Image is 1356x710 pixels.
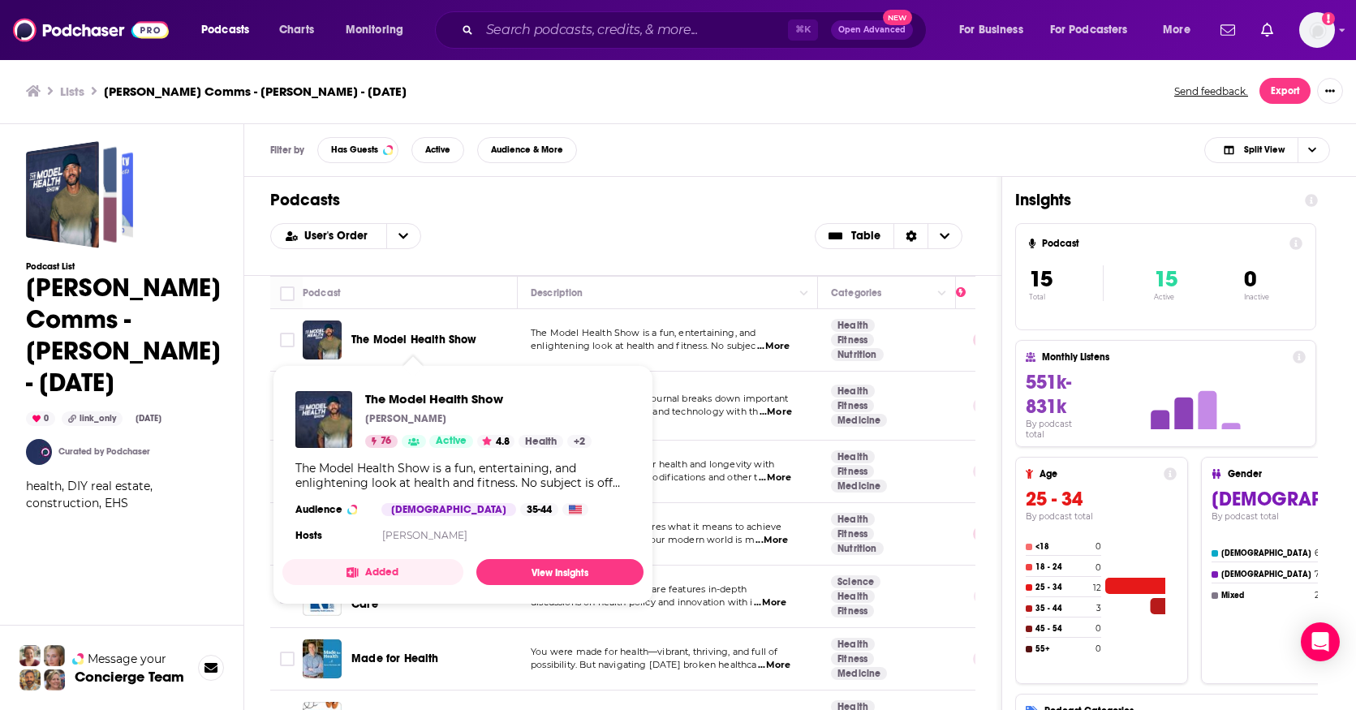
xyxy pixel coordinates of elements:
[279,19,314,41] span: Charts
[1042,351,1285,363] h4: Monthly Listens
[567,435,592,448] a: +2
[760,406,792,419] span: ...More
[295,503,368,516] h3: Audience
[26,141,133,248] a: Threlkeld Comms - Justinian Lane - Sept 10, 2025
[476,559,644,585] a: View Insights
[1035,624,1092,634] h4: 45 - 54
[831,399,874,412] a: Fitness
[1042,238,1283,249] h4: Podcast
[351,333,477,346] span: The Model Health Show
[883,10,912,25] span: New
[758,659,790,672] span: ...More
[317,137,398,163] button: Has Guests
[1096,541,1101,552] h4: 0
[26,439,52,465] img: ConnectPod
[531,283,583,303] div: Description
[1026,511,1177,522] h4: By podcast total
[1299,12,1335,48] button: Show profile menu
[1040,468,1157,480] h4: Age
[26,272,221,398] h1: [PERSON_NAME] Comms - [PERSON_NAME] - [DATE]
[270,190,975,210] h1: Podcasts
[831,20,913,40] button: Open AdvancedNew
[304,230,373,242] span: User's Order
[1244,265,1256,293] span: 0
[757,340,790,353] span: ...More
[425,145,450,154] span: Active
[334,17,424,43] button: open menu
[1093,583,1101,593] h4: 12
[429,435,473,448] a: Active
[1035,562,1092,572] h4: 18 - 24
[531,659,757,670] span: possibility. But navigating [DATE] broken healthca
[1244,293,1269,301] p: Inactive
[815,223,963,249] h2: Choose View
[1315,590,1319,600] h4: 2
[44,645,65,666] img: Jules Profile
[1029,293,1103,301] p: Total
[531,327,755,338] span: The Model Health Show is a fun, entertaining, and
[295,529,322,542] h4: Hosts
[282,559,463,585] button: Added
[1315,548,1319,558] h4: 6
[13,15,169,45] a: Podchaser - Follow, Share and Rate Podcasts
[831,638,875,651] a: Health
[1096,603,1101,613] h4: 3
[973,526,997,542] p: 57
[1026,370,1071,419] span: 551k-831k
[1154,265,1177,293] span: 15
[1221,591,1311,600] h4: Mixed
[1040,17,1152,43] button: open menu
[1169,84,1253,98] button: Send feedback.
[295,391,352,448] img: The Model Health Show
[1214,16,1242,44] a: Show notifications dropdown
[1221,570,1311,579] h4: [DEMOGRAPHIC_DATA]
[303,283,341,303] div: Podcast
[365,412,446,425] p: [PERSON_NAME]
[280,333,295,347] span: Toggle select row
[351,651,439,667] a: Made for Health
[831,283,881,303] div: Categories
[129,412,168,425] div: [DATE]
[1015,190,1292,210] h1: Insights
[851,230,880,242] span: Table
[956,283,966,303] div: Power Score
[271,230,386,242] button: open menu
[1204,137,1330,163] h2: Choose View
[60,84,84,99] h3: Lists
[19,669,41,691] img: Jon Profile
[1322,12,1335,25] svg: Add a profile image
[303,639,342,678] img: Made for Health
[531,340,756,351] span: enlightening look at health and fitness. No subjec
[531,596,753,608] span: discussions on health policy and innovation with i
[973,463,997,480] p: 56
[1050,19,1128,41] span: For Podcasters
[477,137,577,163] button: Audience & More
[44,669,65,691] img: Barbara Profile
[1029,265,1053,293] span: 15
[974,588,997,605] p: 51
[1163,19,1190,41] span: More
[26,411,55,426] div: 0
[331,145,378,154] span: Has Guests
[831,667,887,680] a: Medicine
[190,17,270,43] button: open menu
[1096,623,1101,634] h4: 0
[831,319,875,332] a: Health
[831,590,875,603] a: Health
[88,651,166,667] span: Message your
[831,348,884,361] a: Nutrition
[831,450,875,463] a: Health
[531,534,755,545] span: radical health. The truth is, our modern world is m
[1221,549,1311,558] h4: [DEMOGRAPHIC_DATA]
[381,503,516,516] div: [DEMOGRAPHIC_DATA]
[491,145,563,154] span: Audience & More
[381,433,391,450] span: 76
[1255,16,1280,44] a: Show notifications dropdown
[1317,78,1343,104] button: Show More Button
[831,333,874,346] a: Fitness
[201,19,249,41] span: Podcasts
[831,652,874,665] a: Fitness
[973,651,997,667] p: 42
[1026,487,1177,511] h3: 25 - 34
